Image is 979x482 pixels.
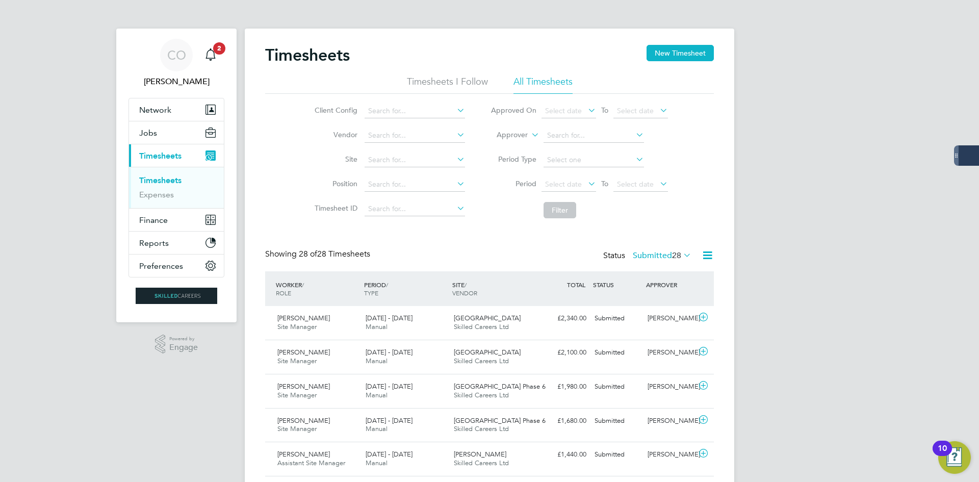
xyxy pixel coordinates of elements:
[312,130,357,139] label: Vendor
[465,281,467,289] span: /
[365,129,465,143] input: Search for...
[643,413,697,429] div: [PERSON_NAME]
[277,416,330,425] span: [PERSON_NAME]
[128,39,224,88] a: CO[PERSON_NAME]
[590,378,643,395] div: Submitted
[366,450,413,459] span: [DATE] - [DATE]
[537,378,590,395] div: £1,980.00
[386,281,388,289] span: /
[537,413,590,429] div: £1,680.00
[454,391,509,399] span: Skilled Careers Ltd
[366,391,388,399] span: Manual
[454,382,546,391] span: [GEOGRAPHIC_DATA] Phase 6
[366,322,388,331] span: Manual
[265,249,372,260] div: Showing
[590,310,643,327] div: Submitted
[155,335,198,354] a: Powered byEngage
[643,446,697,463] div: [PERSON_NAME]
[312,106,357,115] label: Client Config
[366,382,413,391] span: [DATE] - [DATE]
[136,288,217,304] img: skilledcareers-logo-retina.png
[362,275,450,302] div: PERIOD
[129,167,224,208] div: Timesheets
[590,413,643,429] div: Submitted
[365,104,465,118] input: Search for...
[482,130,528,140] label: Approver
[643,310,697,327] div: [PERSON_NAME]
[454,357,509,365] span: Skilled Careers Ltd
[544,153,644,167] input: Select one
[273,275,362,302] div: WORKER
[537,446,590,463] div: £1,440.00
[647,45,714,61] button: New Timesheet
[277,382,330,391] span: [PERSON_NAME]
[129,144,224,167] button: Timesheets
[454,348,521,357] span: [GEOGRAPHIC_DATA]
[590,344,643,361] div: Submitted
[454,450,506,459] span: [PERSON_NAME]
[365,177,465,192] input: Search for...
[277,424,317,433] span: Site Manager
[452,289,477,297] span: VENDOR
[366,314,413,322] span: [DATE] - [DATE]
[366,424,388,433] span: Manual
[277,357,317,365] span: Site Manager
[938,441,971,474] button: Open Resource Center, 10 new notifications
[603,249,693,263] div: Status
[139,238,169,248] span: Reports
[491,106,536,115] label: Approved On
[590,446,643,463] div: Submitted
[544,129,644,143] input: Search for...
[364,289,378,297] span: TYPE
[169,343,198,352] span: Engage
[277,348,330,357] span: [PERSON_NAME]
[513,75,573,94] li: All Timesheets
[366,459,388,467] span: Manual
[617,106,654,115] span: Select date
[366,348,413,357] span: [DATE] - [DATE]
[598,177,611,190] span: To
[491,179,536,188] label: Period
[128,75,224,88] span: Craig O'Donovan
[302,281,304,289] span: /
[312,179,357,188] label: Position
[633,250,691,261] label: Submitted
[454,322,509,331] span: Skilled Careers Ltd
[167,48,186,62] span: CO
[537,344,590,361] div: £2,100.00
[277,459,345,467] span: Assistant Site Manager
[277,314,330,322] span: [PERSON_NAME]
[265,45,350,65] h2: Timesheets
[672,250,681,261] span: 28
[139,175,182,185] a: Timesheets
[129,209,224,231] button: Finance
[643,344,697,361] div: [PERSON_NAME]
[128,288,224,304] a: Go to home page
[365,202,465,216] input: Search for...
[643,275,697,294] div: APPROVER
[139,215,168,225] span: Finance
[277,450,330,459] span: [PERSON_NAME]
[365,153,465,167] input: Search for...
[139,151,182,161] span: Timesheets
[537,310,590,327] div: £2,340.00
[454,459,509,467] span: Skilled Careers Ltd
[299,249,317,259] span: 28 of
[200,39,221,71] a: 2
[407,75,488,94] li: Timesheets I Follow
[938,448,947,462] div: 10
[598,104,611,117] span: To
[139,105,171,115] span: Network
[129,121,224,144] button: Jobs
[169,335,198,343] span: Powered by
[617,180,654,189] span: Select date
[299,249,370,259] span: 28 Timesheets
[129,255,224,277] button: Preferences
[643,378,697,395] div: [PERSON_NAME]
[366,416,413,425] span: [DATE] - [DATE]
[450,275,538,302] div: SITE
[454,424,509,433] span: Skilled Careers Ltd
[139,190,174,199] a: Expenses
[312,155,357,164] label: Site
[454,416,546,425] span: [GEOGRAPHIC_DATA] Phase 6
